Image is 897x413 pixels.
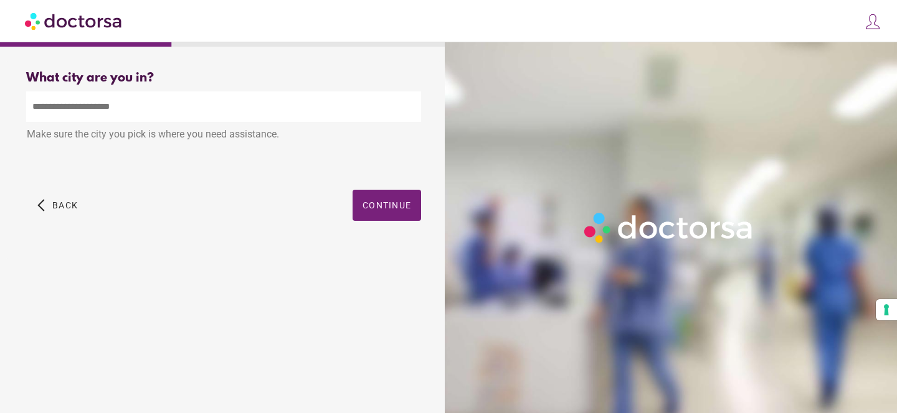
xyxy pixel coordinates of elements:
[864,13,881,30] img: icons8-customer-100.png
[876,299,897,320] button: Your consent preferences for tracking technologies
[26,122,421,149] div: Make sure the city you pick is where you need assistance.
[363,200,411,210] span: Continue
[579,208,759,248] img: Logo-Doctorsa-trans-White-partial-flat.png
[353,190,421,221] button: Continue
[25,7,123,35] img: Doctorsa.com
[52,200,78,210] span: Back
[32,190,83,221] button: arrow_back_ios Back
[26,71,421,85] div: What city are you in?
